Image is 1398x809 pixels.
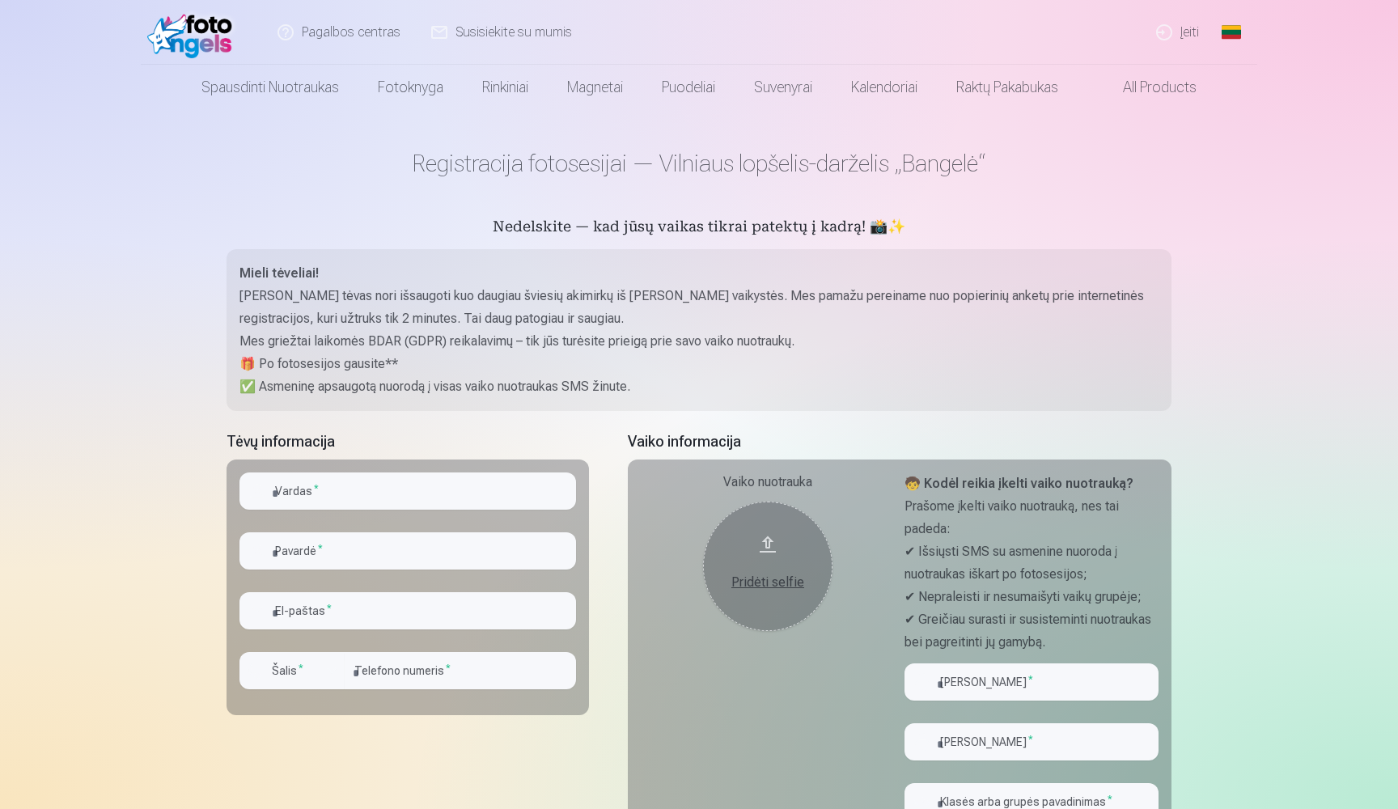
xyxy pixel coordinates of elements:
[703,502,832,631] button: Pridėti selfie
[147,6,240,58] img: /fa1
[239,330,1159,353] p: Mes griežtai laikomės BDAR (GDPR) reikalavimų – tik jūs turėsite prieigą prie savo vaiko nuotraukų.
[239,353,1159,375] p: 🎁 Po fotosesijos gausite**
[937,65,1078,110] a: Raktų pakabukas
[904,476,1133,491] strong: 🧒 Kodėl reikia įkelti vaiko nuotrauką?
[239,375,1159,398] p: ✅ Asmeninę apsaugotą nuorodą į visas vaiko nuotraukas SMS žinute.
[641,472,895,492] div: Vaiko nuotrauka
[1078,65,1216,110] a: All products
[227,149,1171,178] h1: Registracija fotosesijai — Vilniaus lopšelis-darželis „Bangelė“
[358,65,463,110] a: Fotoknyga
[463,65,548,110] a: Rinkiniai
[904,495,1159,540] p: Prašome įkelti vaiko nuotrauką, nes tai padeda:
[628,430,1171,453] h5: Vaiko informacija
[548,65,642,110] a: Magnetai
[227,430,589,453] h5: Tėvų informacija
[239,285,1159,330] p: [PERSON_NAME] tėvas nori išsaugoti kuo daugiau šviesių akimirkų iš [PERSON_NAME] vaikystės. Mes p...
[239,652,345,689] button: Šalis*
[182,65,358,110] a: Spausdinti nuotraukas
[227,217,1171,239] h5: Nedelskite — kad jūsų vaikas tikrai patektų į kadrą! 📸✨
[265,663,310,679] label: Šalis
[904,586,1159,608] p: ✔ Nepraleisti ir nesumaišyti vaikų grupėje;
[735,65,832,110] a: Suvenyrai
[239,265,319,281] strong: Mieli tėveliai!
[642,65,735,110] a: Puodeliai
[719,573,816,592] div: Pridėti selfie
[904,540,1159,586] p: ✔ Išsiųsti SMS su asmenine nuoroda į nuotraukas iškart po fotosesijos;
[904,608,1159,654] p: ✔ Greičiau surasti ir susisteminti nuotraukas bei pagreitinti jų gamybą.
[832,65,937,110] a: Kalendoriai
